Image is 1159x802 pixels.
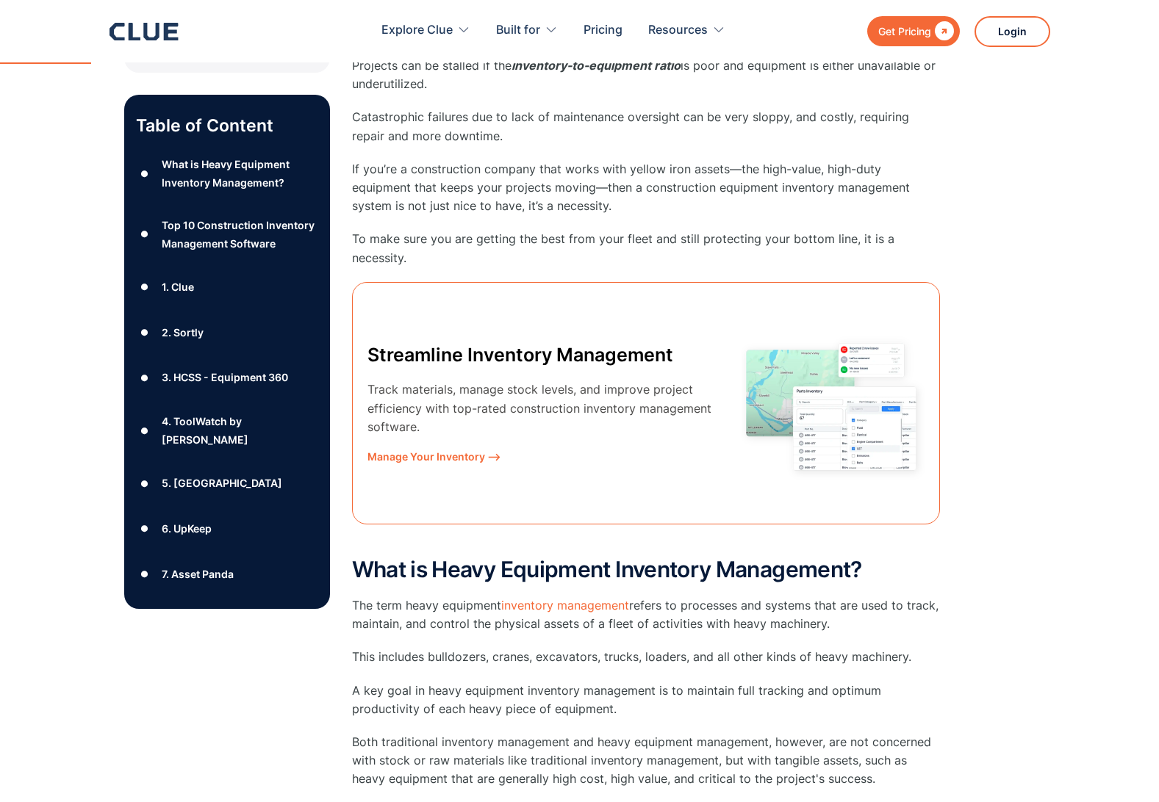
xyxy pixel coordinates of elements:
[648,7,708,54] div: Resources
[741,327,925,480] img: cta-image
[136,419,154,441] div: ●
[136,518,318,540] a: ●6. UpKeep
[367,340,722,369] p: Streamline Inventory Management
[381,7,453,54] div: Explore Clue
[136,114,318,137] p: Table of Content
[878,22,931,40] div: Get Pricing
[136,155,318,192] a: ●What is Heavy Equipment Inventory Management?
[136,472,318,494] a: ●5. [GEOGRAPHIC_DATA]
[162,323,204,342] div: 2. Sortly
[352,648,940,666] p: This includes bulldozers, cranes, excavators, trucks, loaders, and all other kinds of heavy machi...
[136,563,318,585] a: ●7. Asset Panda
[352,557,940,582] h2: What is Heavy Equipment Inventory Management?
[136,518,154,540] div: ●
[136,412,318,449] a: ●4. ToolWatch by [PERSON_NAME]
[648,7,725,54] div: Resources
[352,108,940,145] p: Catastrophic failures due to lack of maintenance oversight can be very sloppy, and costly, requir...
[352,57,940,93] p: Projects can be stalled if the is poor and equipment is either unavailable or underutilized.
[136,608,154,630] div: ●
[162,216,317,253] div: Top 10 Construction Inventory Management Software
[136,276,154,298] div: ●
[352,230,940,267] p: To make sure you are getting the best from your fleet and still protecting your bottom line, it i...
[162,474,282,492] div: 5. [GEOGRAPHIC_DATA]
[496,7,540,54] div: Built for
[931,22,954,40] div: 
[136,563,154,585] div: ●
[136,366,318,389] a: ●3. HCSS - Equipment 360
[367,447,722,466] span: Manage Your Inventory ⟶
[162,519,212,538] div: 6. UpKeep
[136,366,154,389] div: ●
[975,16,1050,47] a: Login
[512,58,681,73] em: inventory-to-equipment ratio
[136,322,318,344] a: ●2. Sortly
[381,7,470,54] div: Explore Clue
[496,7,558,54] div: Built for
[136,163,154,185] div: ●
[136,216,318,253] a: ●Top 10 Construction Inventory Management Software
[136,608,318,630] a: ●8. Fleet Complete
[162,368,288,386] div: 3. HCSS - Equipment 360
[162,412,317,449] div: 4. ToolWatch by [PERSON_NAME]
[352,596,940,633] p: The term heavy equipment refers to processes and systems that are used to track, maintain, and co...
[367,380,722,436] p: Track materials, manage stock levels, and improve project efficiency with top-rated construction ...
[584,7,622,54] a: Pricing
[352,524,940,543] p: ‍
[352,160,940,216] p: If you’re a construction company that works with yellow iron assets—the high-value, high-duty equ...
[162,155,317,192] div: What is Heavy Equipment Inventory Management?
[352,682,940,718] p: A key goal in heavy equipment inventory management is to maintain full tracking and optimum produ...
[352,733,940,789] p: Both traditional inventory management and heavy equipment management, however, are not concerned ...
[162,278,194,296] div: 1. Clue
[352,282,940,524] a: Streamline Inventory Management Track materials, manage stock levels, and improve project efficie...
[136,276,318,298] a: ●1. Clue
[136,223,154,245] div: ●
[867,16,960,46] a: Get Pricing
[501,598,629,613] a: inventory management
[136,322,154,344] div: ●
[162,565,234,583] div: 7. Asset Panda
[136,472,154,494] div: ●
